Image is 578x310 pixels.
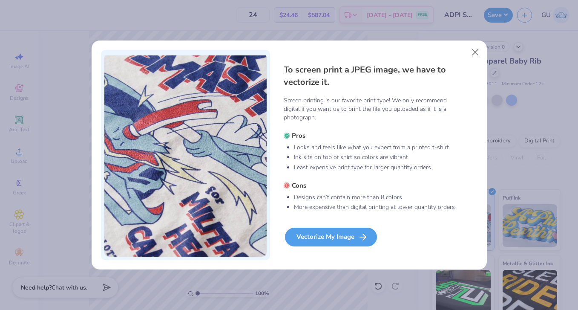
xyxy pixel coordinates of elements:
li: Looks and feels like what you expect from a printed t-shirt [294,143,456,152]
p: Screen printing is our favorite print type! We only recommend digital if you want us to print the... [284,96,456,122]
div: Vectorize My Image [285,228,377,246]
li: Least expensive print type for larger quantity orders [294,163,456,172]
li: More expensive than digital printing at lower quantity orders [294,203,456,211]
li: Designs can’t contain more than 8 colors [294,193,456,202]
h4: To screen print a JPEG image, we have to vectorize it. [284,64,456,89]
h5: Pros [284,131,456,140]
button: Close [467,44,483,60]
h5: Cons [284,181,456,190]
li: Ink sits on top of shirt so colors are vibrant [294,153,456,162]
